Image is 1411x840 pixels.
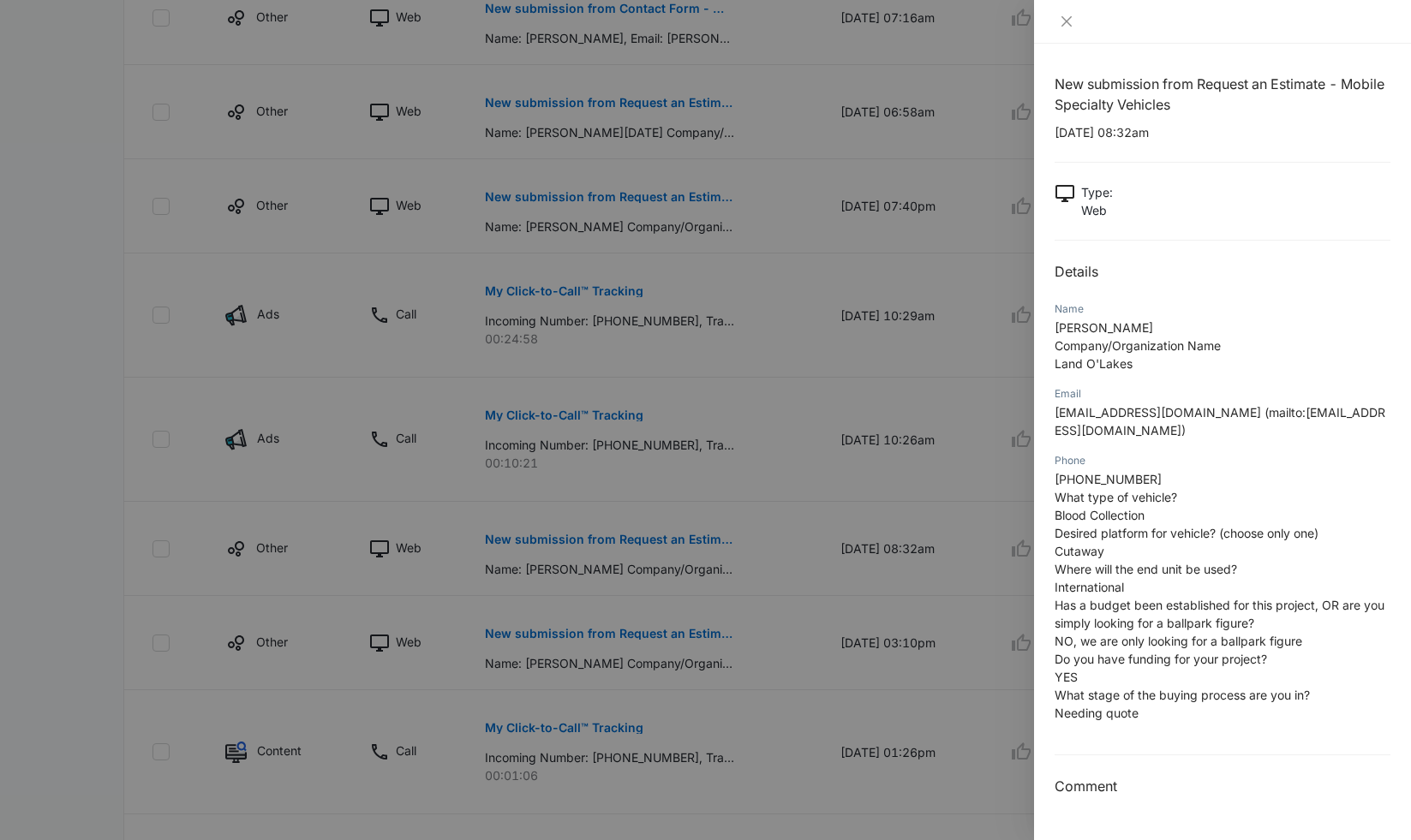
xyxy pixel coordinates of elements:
[1081,201,1113,219] p: Web
[1055,320,1153,335] span: [PERSON_NAME]
[1055,123,1390,141] p: [DATE] 08:32am
[1055,472,1162,486] span: [PHONE_NUMBER]
[1055,652,1267,666] span: Do you have funding for your project?
[1055,490,1177,504] span: What type of vehicle?
[1055,386,1390,402] div: Email
[1081,183,1113,201] p: Type :
[1055,598,1384,630] span: Has a budget been established for this project, OR are you simply looking for a ballpark figure?
[1055,301,1390,317] div: Name
[1055,706,1139,720] span: Needing quote
[1055,338,1221,353] span: Company/Organization Name
[1055,670,1078,684] span: YES
[1055,508,1145,522] span: Blood Collection
[1055,526,1318,540] span: Desired platform for vehicle? (choose only one)
[1055,261,1390,282] h2: Details
[1055,74,1390,115] h1: New submission from Request an Estimate - Mobile Specialty Vehicles
[1060,15,1073,28] span: close
[1055,544,1104,558] span: Cutaway
[1055,453,1390,468] div: Phone
[1055,405,1385,438] span: [EMAIL_ADDRESS][DOMAIN_NAME] (mailto:[EMAIL_ADDRESS][DOMAIN_NAME])
[1055,634,1302,648] span: NO, we are only looking for a ballpark figure
[1055,688,1310,702] span: What stage of the buying process are you in?
[1055,580,1124,594] span: International
[1055,562,1237,576] span: Where will the end unit be used?
[1055,356,1133,371] span: Land O'Lakes
[1055,14,1079,29] button: Close
[1055,776,1390,796] h3: Comment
